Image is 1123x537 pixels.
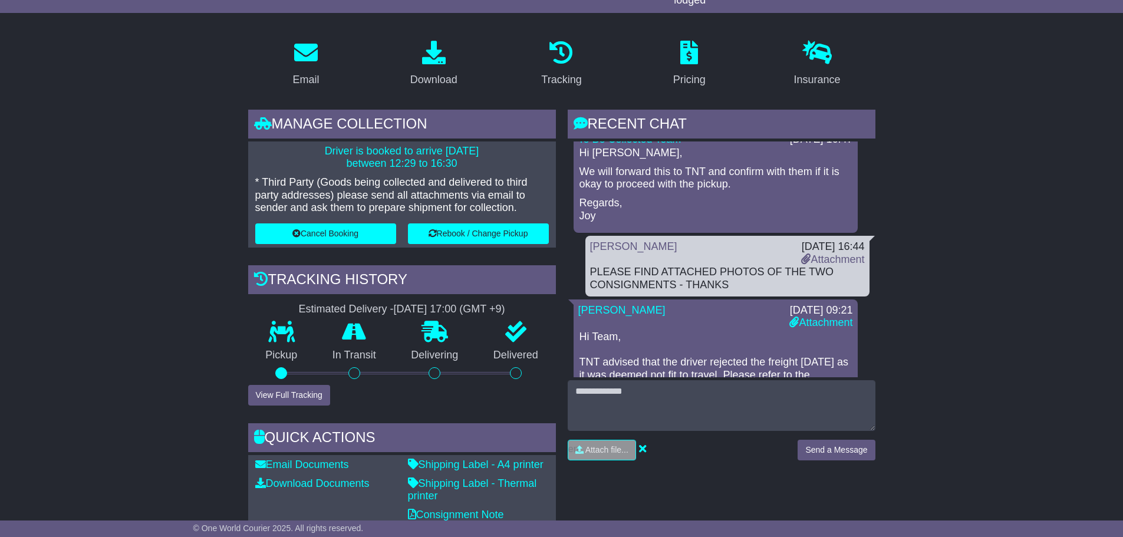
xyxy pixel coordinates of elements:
a: Download Documents [255,477,370,489]
p: Driver is booked to arrive [DATE] between 12:29 to 16:30 [255,145,549,170]
p: Hi Team, TNT advised that the driver rejected the freight [DATE] as it was deemed not fit to trav... [579,331,852,471]
p: * Third Party (Goods being collected and delivered to third party addresses) please send all atta... [255,176,549,215]
div: Quick Actions [248,423,556,455]
p: Hi [PERSON_NAME], [579,147,852,160]
a: Consignment Note [408,509,504,520]
div: Estimated Delivery - [248,303,556,316]
a: Download [403,37,465,92]
a: Email Documents [255,459,349,470]
p: Pickup [248,349,315,362]
div: [DATE] 17:00 (GMT +9) [394,303,505,316]
div: [DATE] 09:21 [789,304,852,317]
div: Insurance [794,72,841,88]
p: In Transit [315,349,394,362]
a: Shipping Label - Thermal printer [408,477,537,502]
div: Manage collection [248,110,556,141]
button: Send a Message [798,440,875,460]
p: Delivering [394,349,476,362]
a: Attachment [789,317,852,328]
div: Pricing [673,72,706,88]
p: Delivered [476,349,556,362]
a: Email [285,37,327,92]
div: Tracking [541,72,581,88]
a: To Be Collected Team [578,133,681,145]
div: [DATE] 16:44 [801,241,864,253]
a: Shipping Label - A4 printer [408,459,544,470]
a: Attachment [801,253,864,265]
p: Regards, Joy [579,197,852,222]
a: [PERSON_NAME] [578,304,666,316]
a: [PERSON_NAME] [590,241,677,252]
a: Insurance [786,37,848,92]
p: We will forward this to TNT and confirm with them if it is okay to proceed with the pickup. [579,166,852,191]
div: Download [410,72,457,88]
button: Rebook / Change Pickup [408,223,549,244]
div: Email [292,72,319,88]
a: Pricing [666,37,713,92]
button: Cancel Booking [255,223,396,244]
a: Tracking [533,37,589,92]
button: View Full Tracking [248,385,330,406]
span: © One World Courier 2025. All rights reserved. [193,523,364,533]
div: RECENT CHAT [568,110,875,141]
div: PLEASE FIND ATTACHED PHOTOS OF THE TWO CONSIGNMENTS - THANKS [590,266,865,291]
div: Tracking history [248,265,556,297]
